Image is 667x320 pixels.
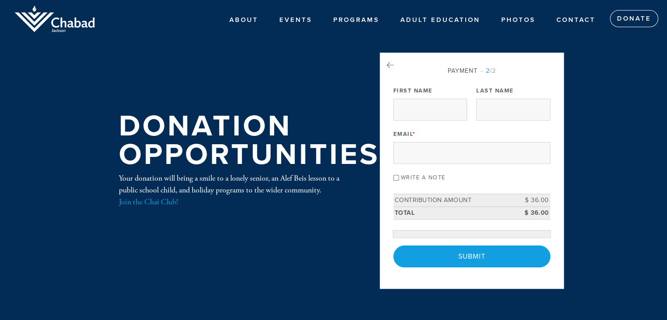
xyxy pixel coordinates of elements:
[327,11,386,28] a: PROGRAMS
[393,130,416,138] label: Email
[393,245,550,267] input: Submit
[495,11,542,28] a: Photos
[119,112,380,169] h1: Donation Opportunities
[413,131,416,138] span: This field is required.
[511,194,550,207] td: $ 36.00
[119,197,178,207] a: Join the Chai Club!
[610,10,658,28] a: Donate
[401,174,446,181] label: Write a note
[550,11,602,28] a: Contact
[486,67,490,75] span: 2
[476,87,514,95] label: Last Name
[393,87,433,95] label: First Name
[119,172,351,208] div: Your donation will bring a smile to a lonely senior, an Alef Beis lesson to a public school child...
[273,11,319,28] a: Events
[394,11,487,28] a: Adult Education
[393,194,511,207] td: Contribution Amount
[393,66,550,75] div: Payment
[481,67,496,75] span: /2
[511,206,550,219] td: $ 36.00
[393,206,511,219] td: Total
[223,11,265,28] a: ABOUT
[13,4,96,34] img: Jackson%20Logo_0.png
